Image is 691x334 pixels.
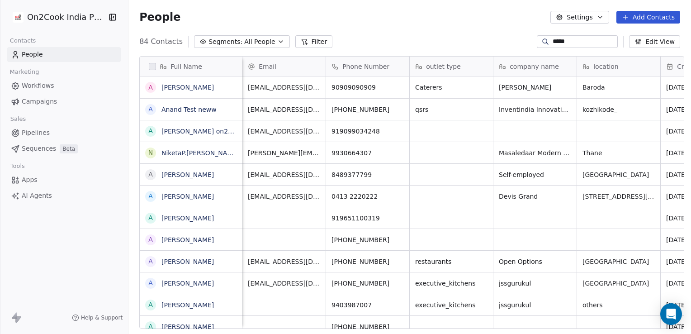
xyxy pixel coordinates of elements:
[148,300,153,310] div: A
[6,159,28,173] span: Tools
[170,62,202,71] span: Full Name
[7,188,121,203] a: AI Agents
[415,105,487,114] span: qsrs
[660,303,682,325] div: Open Intercom Messenger
[22,144,56,153] span: Sequences
[6,34,40,48] span: Contacts
[148,322,153,331] div: A
[139,36,183,47] span: 84 Contacts
[11,10,101,25] button: On2Cook India Pvt. Ltd.
[140,57,242,76] div: Full Name
[161,106,217,113] a: Anand Test neww
[148,170,153,179] div: A
[148,191,153,201] div: A
[582,105,655,114] span: kozhikode_
[7,47,121,62] a: People
[148,105,153,114] div: A
[148,235,153,244] div: A
[415,257,487,266] span: restaurants
[248,170,320,179] span: [EMAIL_ADDRESS][DOMAIN_NAME]
[593,62,619,71] span: location
[248,148,320,157] span: [PERSON_NAME][EMAIL_ADDRESS][DOMAIN_NAME]
[499,279,571,288] span: jssgurukul
[161,301,214,309] a: [PERSON_NAME]
[161,323,214,330] a: [PERSON_NAME]
[259,62,276,71] span: Email
[161,236,214,243] a: [PERSON_NAME]
[248,279,320,288] span: [EMAIL_ADDRESS][DOMAIN_NAME]
[22,81,54,91] span: Workflows
[140,76,242,329] div: grid
[499,148,571,157] span: Masaledaar Modern Indian kitchen And Bar
[415,279,487,288] span: executive_kitchens
[582,192,655,201] span: [STREET_ADDRESS][PERSON_NAME] LEVEL 4 Sports Bar
[248,257,320,266] span: [EMAIL_ADDRESS][DOMAIN_NAME]
[161,171,214,178] a: [PERSON_NAME]
[342,62,389,71] span: Phone Number
[582,148,655,157] span: Thane
[510,62,559,71] span: company name
[331,301,404,310] span: 9403987007
[148,278,153,288] div: A
[331,279,404,288] span: [PHONE_NUMBER]
[22,191,52,200] span: AI Agents
[27,11,105,23] span: On2Cook India Pvt. Ltd.
[139,10,180,24] span: People
[616,11,680,24] button: Add Contacts
[331,127,404,136] span: 919099034248
[60,144,78,153] span: Beta
[13,12,24,23] img: on2cook%20logo-04%20copy.jpg
[7,94,121,109] a: Campaigns
[148,257,153,266] div: A
[22,50,43,59] span: People
[582,301,655,310] span: others
[248,192,320,201] span: [EMAIL_ADDRESS][DOMAIN_NAME]
[582,257,655,266] span: [GEOGRAPHIC_DATA]
[161,84,214,91] a: [PERSON_NAME]
[331,105,404,114] span: [PHONE_NUMBER]
[161,258,214,265] a: [PERSON_NAME]
[244,37,275,47] span: All People
[7,78,121,93] a: Workflows
[582,170,655,179] span: [GEOGRAPHIC_DATA]
[72,314,123,321] a: Help & Support
[148,126,153,136] div: A
[161,215,214,222] a: [PERSON_NAME]
[331,214,404,223] span: 919651100319
[22,128,50,138] span: Pipelines
[410,57,493,76] div: outlet type
[7,172,121,187] a: Apps
[331,148,404,157] span: 9930664307
[248,83,320,92] span: [EMAIL_ADDRESS][DOMAIN_NAME]
[6,65,43,79] span: Marketing
[208,37,242,47] span: Segments:
[148,148,153,157] div: N
[6,112,30,126] span: Sales
[248,105,320,114] span: [EMAIL_ADDRESS][DOMAIN_NAME]
[415,301,487,310] span: executive_kitchens
[499,105,571,114] span: Inventindia Innovations Pvt. Ltd.
[415,83,487,92] span: Caterers
[582,279,655,288] span: [GEOGRAPHIC_DATA]
[148,83,153,92] div: A
[161,193,214,200] a: [PERSON_NAME]
[577,57,660,76] div: location
[326,57,409,76] div: Phone Number
[22,175,38,185] span: Apps
[22,97,57,106] span: Campaigns
[161,128,243,135] a: [PERSON_NAME] on2cook
[426,62,461,71] span: outlet type
[331,170,404,179] span: 8489377799
[550,11,609,24] button: Settings
[148,213,153,223] div: A
[331,235,404,244] span: [PHONE_NUMBER]
[582,83,655,92] span: Baroda
[161,280,214,287] a: [PERSON_NAME]
[499,192,571,201] span: Devis Grand
[331,257,404,266] span: [PHONE_NUMBER]
[81,314,123,321] span: Help & Support
[7,141,121,156] a: SequencesBeta
[248,127,320,136] span: [EMAIL_ADDRESS][DOMAIN_NAME]
[331,192,404,201] span: 0413 2220222
[499,257,571,266] span: Open Options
